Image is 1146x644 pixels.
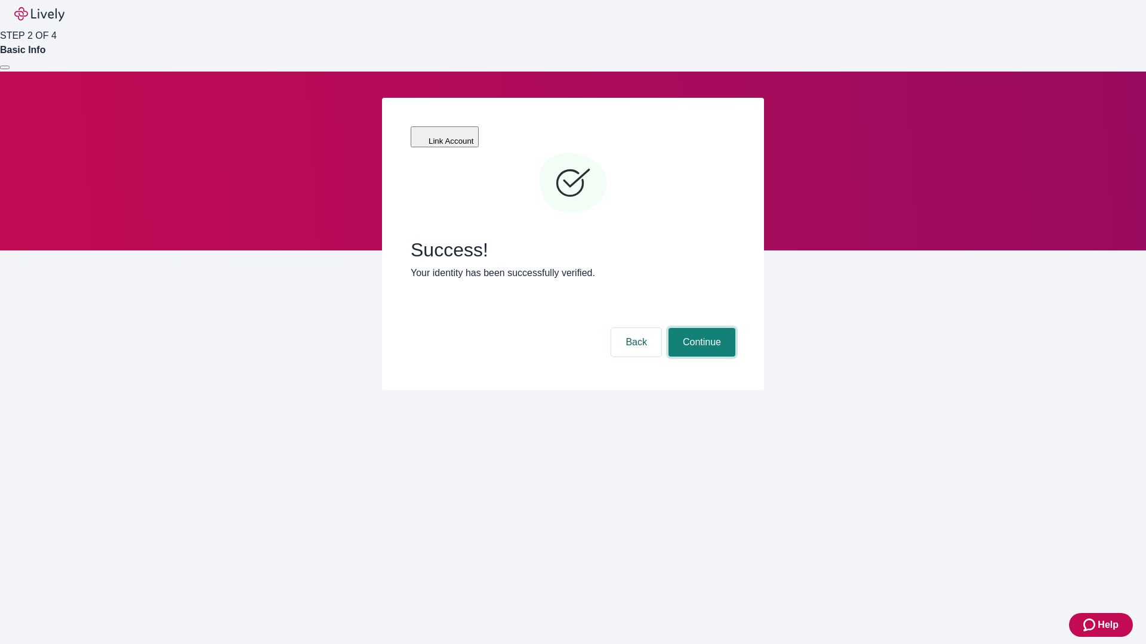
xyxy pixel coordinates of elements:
span: Success! [411,239,735,261]
button: Zendesk support iconHelp [1069,613,1133,637]
p: Your identity has been successfully verified. [411,266,735,280]
span: Help [1098,618,1119,632]
img: Lively [14,7,64,21]
button: Link Account [411,126,479,147]
button: Back [611,328,661,357]
svg: Checkmark icon [537,148,609,219]
button: Continue [668,328,735,357]
svg: Zendesk support icon [1083,618,1098,632]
